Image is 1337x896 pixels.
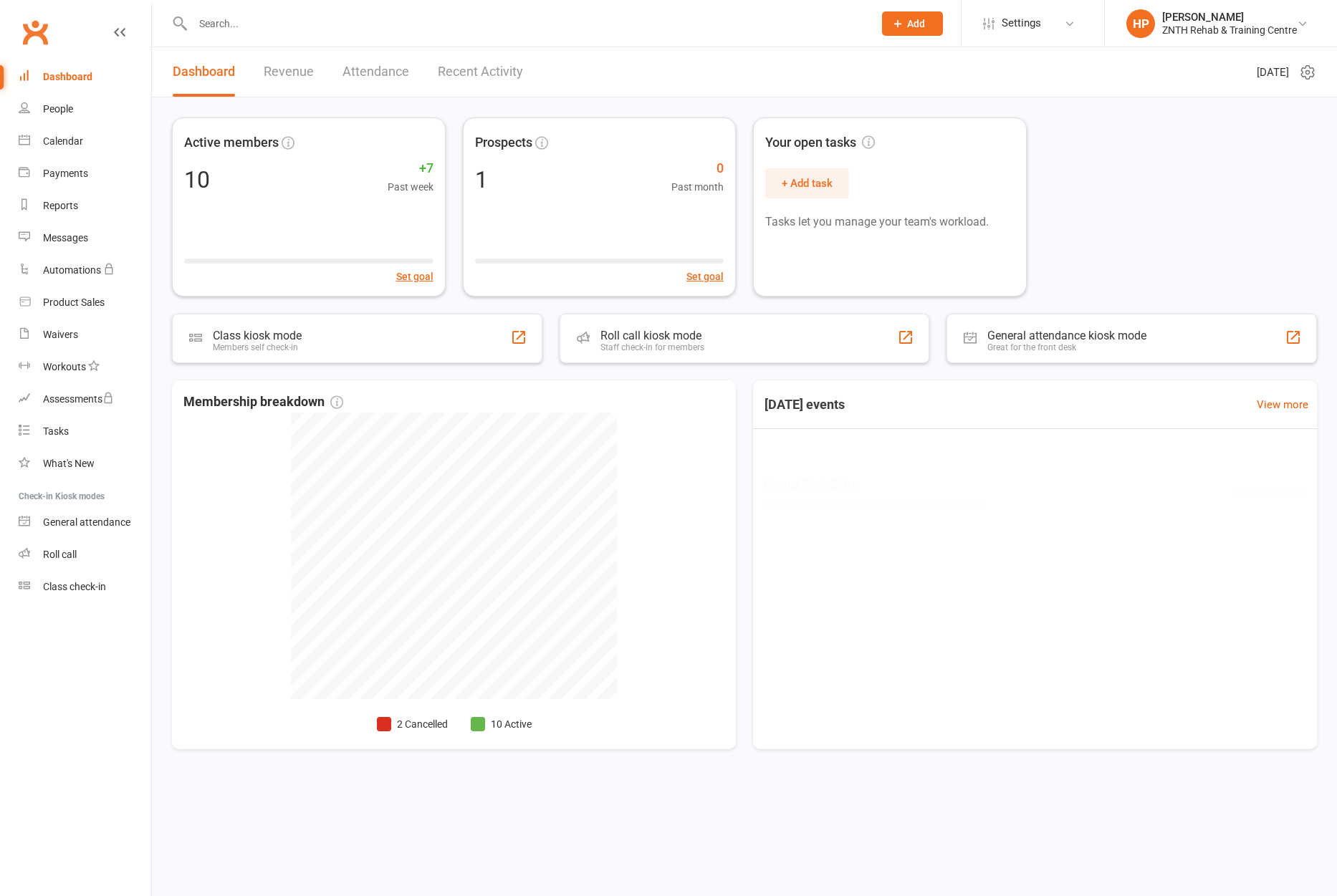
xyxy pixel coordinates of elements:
button: Set goal [396,269,433,284]
div: Reports [43,200,78,211]
a: Assessments [19,383,151,415]
a: People [19,93,151,125]
div: ZNTH Rehab & Training Centre [1162,24,1297,37]
div: Assessments [43,393,114,405]
a: Automations [19,254,151,286]
span: 0 [671,158,724,179]
span: [DATE] [1257,64,1289,81]
div: Messages [43,232,88,244]
div: Automations [43,264,101,276]
div: 10 [184,168,210,191]
div: General attendance kiosk mode [987,329,1146,342]
li: 10 Active [471,716,532,732]
a: Roll call [19,539,151,571]
a: General attendance kiosk mode [19,506,151,539]
span: Add [907,18,925,29]
a: What's New [19,448,151,480]
a: Payments [19,158,151,190]
div: What's New [43,458,95,469]
div: Dashboard [43,71,92,82]
span: Your open tasks [765,133,875,153]
span: +7 [388,158,433,179]
div: Great for the front desk [987,342,1146,352]
div: HP [1126,9,1155,38]
span: Casual Pack Entry [765,476,983,494]
a: Recent Activity [438,47,523,97]
div: Product Sales [43,297,105,308]
a: Dashboard [19,61,151,93]
a: Attendance [342,47,409,97]
div: Class check-in [43,581,106,592]
li: 2 Cancelled [377,716,448,732]
a: Workouts [19,351,151,383]
a: Reports [19,190,151,222]
button: + Add task [765,168,849,198]
div: 1 [475,168,488,191]
a: Messages [19,222,151,254]
div: Roll call [43,549,77,560]
span: 12:00AM - 11:45PM | [PERSON_NAME] | Gym Floor [765,497,983,513]
a: Tasks [19,415,151,448]
span: Membership breakdown [183,392,343,413]
a: Class kiosk mode [19,571,151,603]
span: Settings [1002,7,1041,39]
div: [PERSON_NAME] [1162,11,1297,24]
div: General attendance [43,516,130,528]
a: Calendar [19,125,151,158]
div: Payments [43,168,88,179]
div: Members self check-in [213,342,302,352]
a: View more [1257,396,1308,413]
p: Tasks let you manage your team's workload. [765,213,1015,231]
span: 0 / 300 attendees [1234,486,1305,502]
div: People [43,103,73,115]
a: Waivers [19,319,151,351]
div: Calendar [43,135,83,147]
span: Past month [671,179,724,195]
a: Clubworx [17,14,53,50]
span: Prospects [475,133,532,153]
div: Tasks [43,425,69,437]
span: Active members [184,133,279,153]
a: Revenue [264,47,314,97]
a: Dashboard [173,47,235,97]
span: Past week [388,179,433,195]
div: Roll call kiosk mode [600,329,704,342]
div: Workouts [43,361,86,372]
div: Class kiosk mode [213,329,302,342]
div: Staff check-in for members [600,342,704,352]
h3: [DATE] events [753,392,856,418]
div: Waivers [43,329,78,340]
a: Product Sales [19,286,151,319]
input: Search... [188,14,863,34]
button: Set goal [686,269,724,284]
button: Add [882,11,943,36]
